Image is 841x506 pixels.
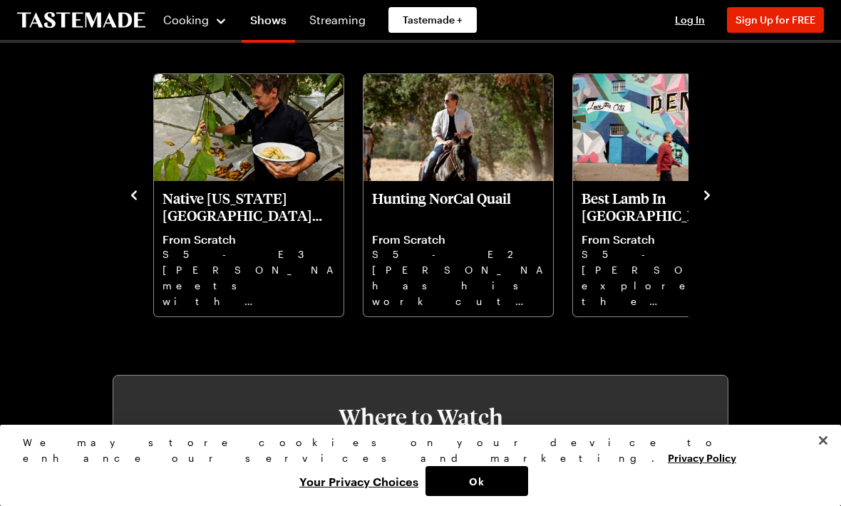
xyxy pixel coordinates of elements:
[372,190,545,224] p: Hunting NorCal Quail
[582,262,754,308] p: [PERSON_NAME] explores the cuisine of [GEOGRAPHIC_DATA], dinning at the restaurant of a [PERSON_N...
[362,70,572,318] div: 5 / 6
[573,74,763,181] img: Best Lamb In Denver
[156,404,685,430] h3: Where to Watch
[572,70,781,318] div: 6 / 6
[403,13,463,27] span: Tastemade +
[675,14,705,26] span: Log In
[154,74,344,181] img: Native Kansas City Pawpaw
[582,232,754,247] p: From Scratch
[162,3,227,37] button: Cooking
[162,190,335,224] p: Native [US_STATE][GEOGRAPHIC_DATA] Pawpaw
[153,70,362,318] div: 4 / 6
[661,13,718,27] button: Log In
[162,247,335,262] p: S5 - E3
[162,190,335,308] a: Native Kansas City Pawpaw
[700,185,714,202] button: navigate to next item
[242,3,295,43] a: Shows
[127,185,141,202] button: navigate to previous item
[736,14,815,26] span: Sign Up for FREE
[372,262,545,308] p: [PERSON_NAME] has his work cut out for him with a huge ingredient list that sends him up and down...
[363,74,553,316] div: Hunting NorCal Quail
[372,232,545,247] p: From Scratch
[372,247,545,262] p: S5 - E2
[163,13,209,26] span: Cooking
[162,262,335,308] p: [PERSON_NAME] meets with [US_STATE] and [US_STATE] local farmers to try local foods and dines at ...
[425,466,528,496] button: Ok
[162,232,335,247] p: From Scratch
[388,7,477,33] a: Tastemade +
[292,466,425,496] button: Your Privacy Choices
[23,435,806,496] div: Privacy
[154,74,344,316] div: Native Kansas City Pawpaw
[582,247,754,262] p: S5 - E1
[668,450,736,464] a: More information about your privacy, opens in a new tab
[727,7,824,33] button: Sign Up for FREE
[363,74,553,181] img: Hunting NorCal Quail
[23,435,806,466] div: We may store cookies on your device to enhance our services and marketing.
[17,12,145,29] a: To Tastemade Home Page
[573,74,763,316] div: Best Lamb In Denver
[372,190,545,308] a: Hunting NorCal Quail
[808,425,839,456] button: Close
[582,190,754,308] a: Best Lamb In Denver
[582,190,754,224] p: Best Lamb In [GEOGRAPHIC_DATA]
